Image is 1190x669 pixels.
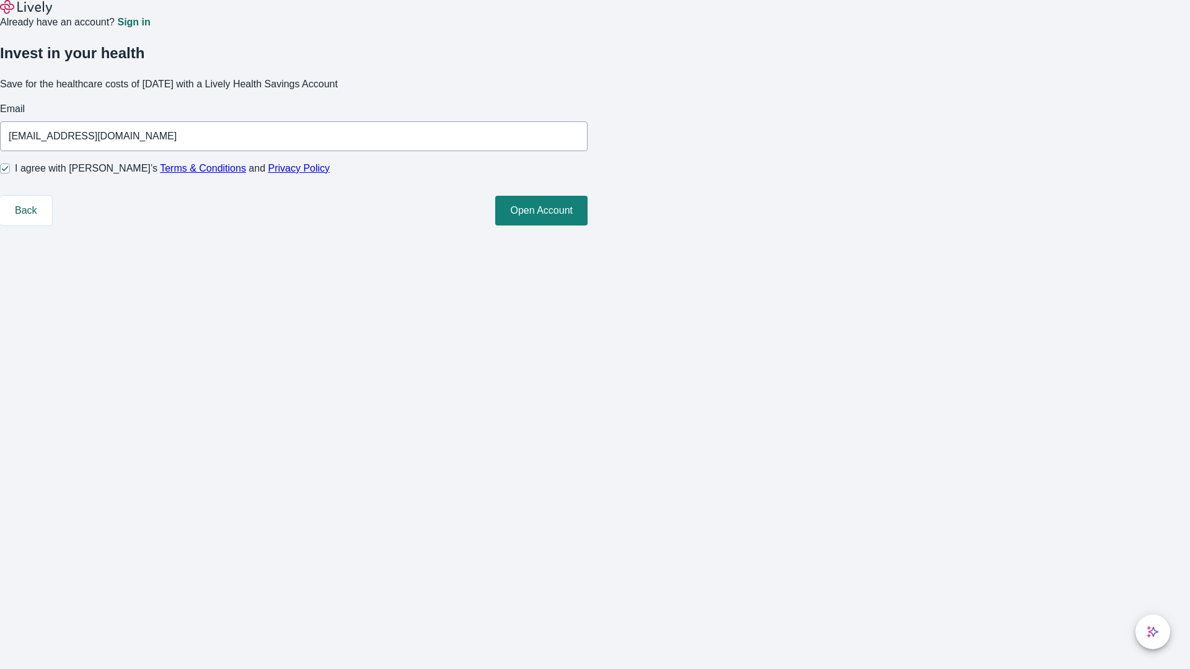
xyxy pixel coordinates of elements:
button: Open Account [495,196,588,225]
a: Privacy Policy [268,163,330,173]
a: Terms & Conditions [160,163,246,173]
button: chat [1135,614,1170,649]
span: I agree with [PERSON_NAME]’s and [15,161,330,176]
a: Sign in [117,17,150,27]
svg: Lively AI Assistant [1147,626,1159,638]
